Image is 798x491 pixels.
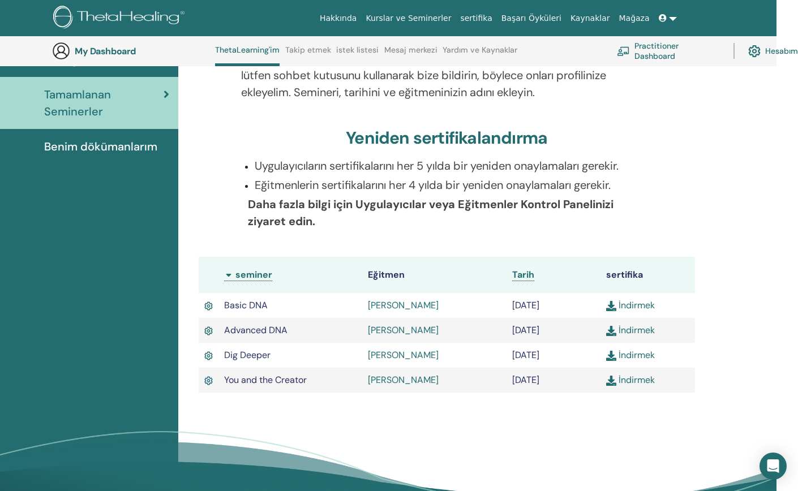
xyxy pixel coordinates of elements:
[44,138,157,155] span: Benim dökümanlarım
[748,38,798,63] a: Hesabım
[566,8,615,29] a: Kaynaklar
[748,42,761,61] img: cog.svg
[606,351,616,361] img: download.svg
[315,8,362,29] a: Hakkında
[53,6,188,31] img: logo.png
[368,374,439,386] a: [PERSON_NAME]
[52,42,70,60] img: generic-user-icon.jpg
[368,299,439,311] a: [PERSON_NAME]
[614,8,654,29] a: Mağaza
[204,350,213,362] img: Active Certificate
[384,45,437,63] a: Mesaj merkezi
[346,128,547,148] h3: Yeniden sertifikalandırma
[44,86,164,120] span: Tamamlanan Seminerler
[368,324,439,336] a: [PERSON_NAME]
[507,343,601,368] td: [DATE]
[512,269,534,281] a: Tarih
[204,325,213,337] img: Active Certificate
[606,324,655,336] a: İndirmek
[497,8,566,29] a: Başarı Öyküleri
[224,374,307,386] span: You and the Creator
[255,157,652,174] p: Uygulayıcıların sertifikalarını her 5 yılda bir yeniden onaylamaları gerekir.
[456,8,496,29] a: sertifika
[600,257,695,293] th: sertifika
[606,301,616,311] img: download.svg
[241,50,652,101] p: Tamamladığınız seminerleri aşağıda bulabilirsiniz. Eksik seminerler görürseniz, lütfen sohbet kut...
[204,374,213,387] img: Active Certificate
[507,318,601,343] td: [DATE]
[215,45,280,66] a: ThetaLearning'im
[606,374,655,386] a: İndirmek
[285,45,331,63] a: Takip etmek
[368,349,439,361] a: [PERSON_NAME]
[617,46,630,57] img: chalkboard-teacher.svg
[443,45,517,63] a: Yardım ve Kaynaklar
[336,45,379,63] a: istek listesi
[361,8,456,29] a: Kurslar ve Seminerler
[617,38,720,63] a: Practitioner Dashboard
[507,368,601,393] td: [DATE]
[606,326,616,336] img: download.svg
[255,176,652,193] p: Eğitmenlerin sertifikalarını her 4 yılda bir yeniden onaylamaları gerekir.
[362,257,506,293] th: Eğitmen
[224,349,271,361] span: Dig Deeper
[248,197,613,229] b: Daha fazla bilgi için Uygulayıcılar veya Eğitmenler Kontrol Panelinizi ziyaret edin.
[224,324,288,336] span: Advanced DNA
[606,349,655,361] a: İndirmek
[606,376,616,386] img: download.svg
[760,453,787,480] div: Open Intercom Messenger
[507,293,601,318] td: [DATE]
[606,299,655,311] a: İndirmek
[75,46,188,57] h3: My Dashboard
[204,300,213,312] img: Active Certificate
[224,299,268,311] span: Basic DNA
